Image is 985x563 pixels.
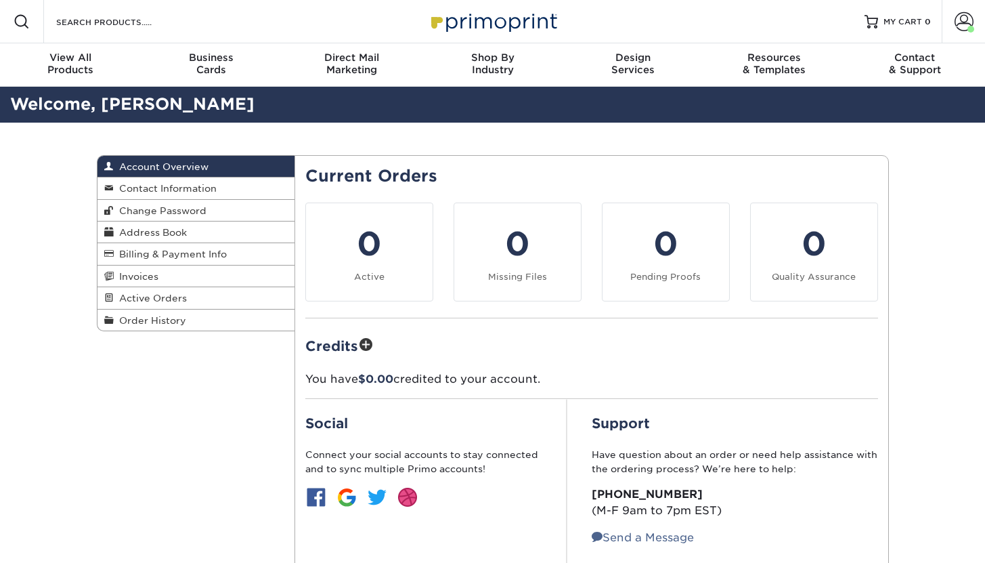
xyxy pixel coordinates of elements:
img: Primoprint [425,7,561,36]
a: Direct MailMarketing [282,43,422,87]
div: Services [563,51,703,76]
input: SEARCH PRODUCTS..... [55,14,187,30]
a: DesignServices [563,43,703,87]
div: 0 [759,220,869,268]
a: Contact& Support [844,43,985,87]
span: Account Overview [114,161,209,172]
a: 0 Pending Proofs [602,203,730,301]
div: & Templates [703,51,844,76]
img: btn-dribbble.jpg [397,486,418,508]
div: & Support [844,51,985,76]
h2: Current Orders [305,167,878,186]
a: Shop ByIndustry [422,43,563,87]
a: Address Book [97,222,295,243]
a: 0 Missing Files [454,203,582,301]
div: Marketing [282,51,422,76]
span: Billing & Payment Info [114,249,227,259]
span: Design [563,51,703,64]
img: btn-google.jpg [336,486,357,508]
small: Pending Proofs [630,272,701,282]
span: $0.00 [358,373,393,385]
a: Invoices [97,266,295,287]
a: Order History [97,310,295,331]
a: Send a Message [592,531,694,544]
span: 0 [925,17,931,26]
span: Active Orders [114,293,187,304]
a: Billing & Payment Info [97,243,295,265]
h2: Social [305,415,542,432]
span: MY CART [883,16,922,28]
a: Change Password [97,200,295,222]
h2: Support [592,415,878,432]
span: Order History [114,315,186,326]
span: Business [141,51,282,64]
h2: Credits [305,335,878,356]
strong: [PHONE_NUMBER] [592,488,703,501]
a: 0 Quality Assurance [750,203,878,301]
span: Invoices [114,271,158,282]
span: Contact [844,51,985,64]
span: Contact Information [114,183,217,194]
div: Industry [422,51,563,76]
p: Have question about an order or need help assistance with the ordering process? We’re here to help: [592,448,878,476]
a: Account Overview [97,156,295,178]
a: 0 Active [305,203,433,301]
span: Change Password [114,205,206,216]
span: Address Book [114,227,187,238]
span: Resources [703,51,844,64]
a: Resources& Templates [703,43,844,87]
p: Connect your social accounts to stay connected and to sync multiple Primo accounts! [305,448,542,476]
small: Missing Files [488,272,547,282]
img: btn-facebook.jpg [305,486,327,508]
div: Cards [141,51,282,76]
a: Active Orders [97,287,295,309]
p: (M-F 9am to 7pm EST) [592,486,878,519]
img: btn-twitter.jpg [366,486,388,508]
div: 0 [462,220,573,268]
span: Direct Mail [282,51,422,64]
p: You have credited to your account. [305,371,878,388]
div: 0 [314,220,424,268]
div: 0 [611,220,721,268]
small: Active [354,272,385,282]
span: Shop By [422,51,563,64]
a: BusinessCards [141,43,282,87]
small: Quality Assurance [772,272,856,282]
a: Contact Information [97,178,295,199]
